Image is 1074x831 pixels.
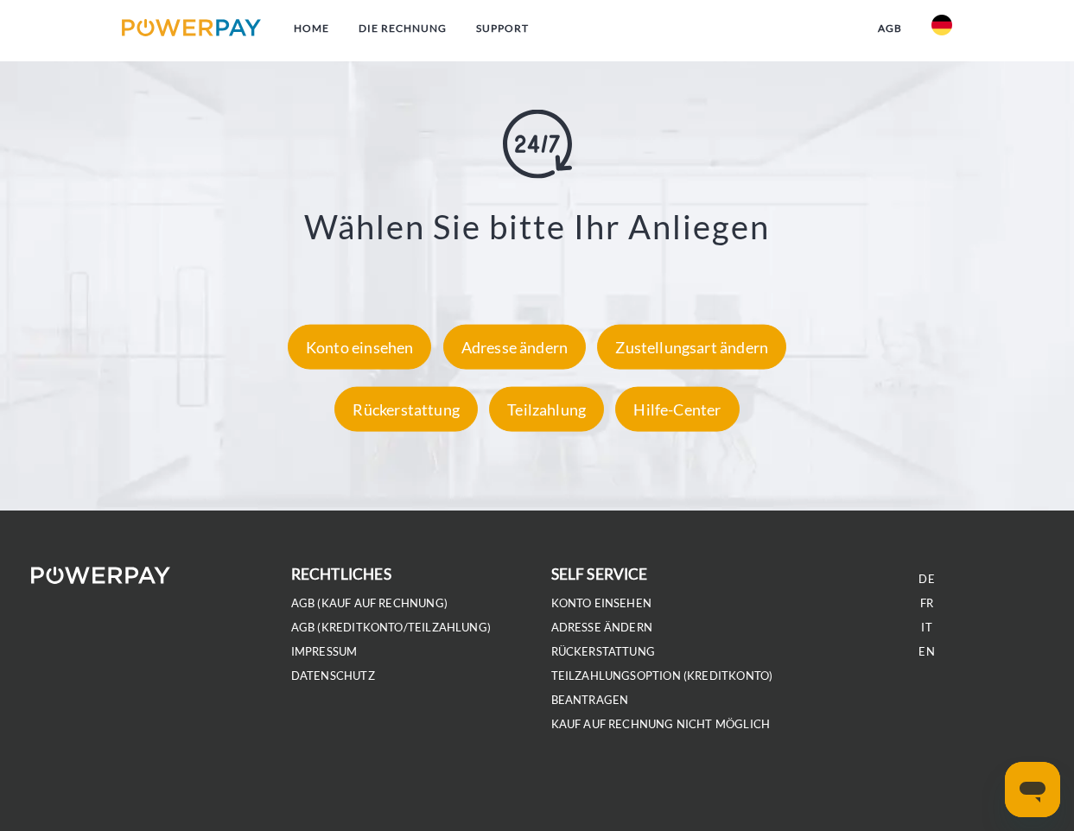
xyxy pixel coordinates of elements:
[503,109,572,178] img: online-shopping.svg
[485,399,608,418] a: Teilzahlung
[344,13,461,44] a: DIE RECHNUNG
[489,386,604,431] div: Teilzahlung
[1005,762,1060,817] iframe: Schaltfläche zum Öffnen des Messaging-Fensters
[439,337,591,356] a: Adresse ändern
[597,324,786,369] div: Zustellungsart ändern
[551,565,648,583] b: self service
[551,596,652,611] a: Konto einsehen
[291,620,491,635] a: AGB (Kreditkonto/Teilzahlung)
[122,19,261,36] img: logo-powerpay.svg
[921,620,931,635] a: IT
[918,644,934,659] a: EN
[283,337,436,356] a: Konto einsehen
[330,399,482,418] a: Rückerstattung
[863,13,917,44] a: agb
[931,15,952,35] img: de
[593,337,791,356] a: Zustellungsart ändern
[75,206,999,247] h3: Wählen Sie bitte Ihr Anliegen
[551,644,656,659] a: Rückerstattung
[443,324,587,369] div: Adresse ändern
[611,399,743,418] a: Hilfe-Center
[291,669,375,683] a: DATENSCHUTZ
[31,567,170,584] img: logo-powerpay-white.svg
[920,596,933,611] a: FR
[551,717,771,732] a: Kauf auf Rechnung nicht möglich
[291,596,448,611] a: AGB (Kauf auf Rechnung)
[291,565,391,583] b: rechtliches
[291,644,358,659] a: IMPRESSUM
[334,386,478,431] div: Rückerstattung
[918,572,934,587] a: DE
[288,324,432,369] div: Konto einsehen
[615,386,739,431] div: Hilfe-Center
[279,13,344,44] a: Home
[551,669,773,707] a: Teilzahlungsoption (KREDITKONTO) beantragen
[461,13,543,44] a: SUPPORT
[551,620,653,635] a: Adresse ändern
